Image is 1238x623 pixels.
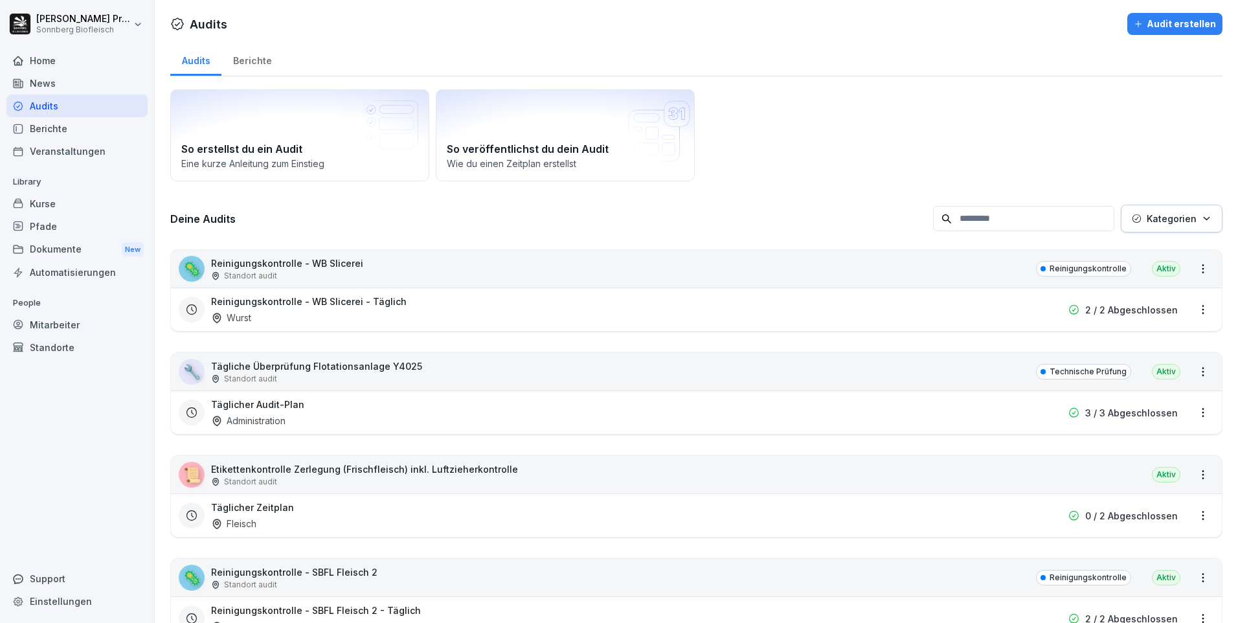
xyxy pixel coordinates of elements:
div: Aktiv [1152,570,1180,585]
p: Kategorien [1147,212,1197,225]
p: Wie du einen Zeitplan erstellst [447,157,684,170]
div: Aktiv [1152,467,1180,482]
div: 🦠 [179,256,205,282]
a: Veranstaltungen [6,140,148,163]
a: So erstellst du ein AuditEine kurze Anleitung zum Einstieg [170,89,429,181]
h3: Täglicher Zeitplan [211,501,294,514]
p: Standort audit [224,270,277,282]
h3: Reinigungskontrolle - WB Slicerei - Täglich [211,295,407,308]
div: Dokumente [6,238,148,262]
a: So veröffentlichst du dein AuditWie du einen Zeitplan erstellst [436,89,695,181]
p: Reinigungskontrolle - WB Slicerei [211,256,363,270]
p: 0 / 2 Abgeschlossen [1085,509,1178,523]
a: Mitarbeiter [6,313,148,336]
div: Audit erstellen [1134,17,1216,31]
a: Pfade [6,215,148,238]
p: Standort audit [224,373,277,385]
div: Support [6,567,148,590]
p: 2 / 2 Abgeschlossen [1085,303,1178,317]
a: Kurse [6,192,148,215]
div: Wurst [211,311,251,324]
div: New [122,242,144,257]
a: Home [6,49,148,72]
a: Audits [6,95,148,117]
button: Kategorien [1121,205,1222,232]
p: Standort audit [224,579,277,591]
a: DokumenteNew [6,238,148,262]
p: Etikettenkontrolle Zerlegung (Frischfleisch) inkl. Luftzieherkontrolle [211,462,518,476]
div: 🔧 [179,359,205,385]
div: Aktiv [1152,364,1180,379]
p: Reinigungskontrolle - SBFL Fleisch 2 [211,565,377,579]
a: Automatisierungen [6,261,148,284]
p: Reinigungskontrolle [1050,572,1127,583]
div: 📜 [179,462,205,488]
a: Einstellungen [6,590,148,613]
button: Audit erstellen [1127,13,1222,35]
p: Sonnberg Biofleisch [36,25,131,34]
h3: Reinigungskontrolle - SBFL Fleisch 2 - Täglich [211,604,421,617]
h3: Täglicher Audit-Plan [211,398,304,411]
h2: So erstellst du ein Audit [181,141,418,157]
p: Library [6,172,148,192]
h1: Audits [190,16,227,33]
div: Fleisch [211,517,256,530]
a: Audits [170,43,221,76]
p: Reinigungskontrolle [1050,263,1127,275]
a: Berichte [6,117,148,140]
p: Tägliche Überprüfung Flotationsanlage Y4025 [211,359,422,373]
div: Aktiv [1152,261,1180,277]
p: 3 / 3 Abgeschlossen [1085,406,1178,420]
a: Berichte [221,43,283,76]
h2: So veröffentlichst du dein Audit [447,141,684,157]
div: 🦠 [179,565,205,591]
p: Standort audit [224,476,277,488]
a: Standorte [6,336,148,359]
p: Eine kurze Anleitung zum Einstieg [181,157,418,170]
p: People [6,293,148,313]
p: Technische Prüfung [1050,366,1127,378]
h3: Deine Audits [170,212,927,226]
p: [PERSON_NAME] Preßlauer [36,14,131,25]
a: News [6,72,148,95]
div: Administration [211,414,286,427]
